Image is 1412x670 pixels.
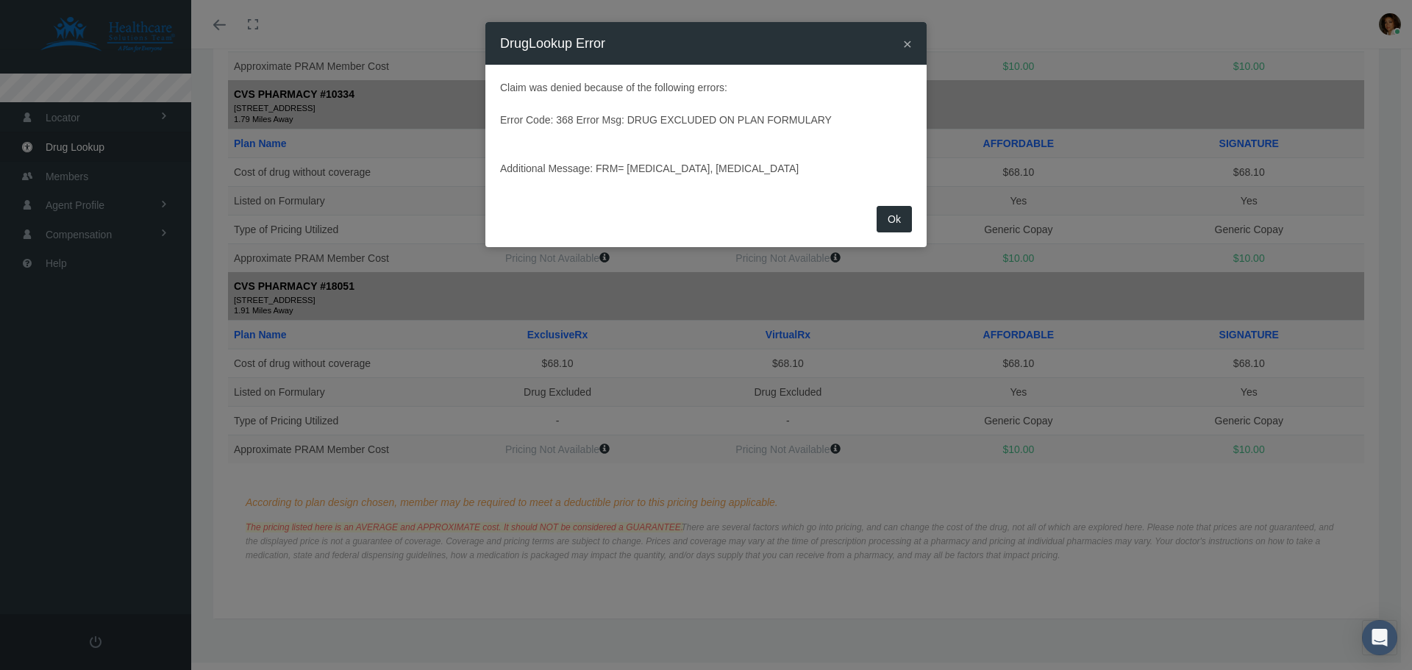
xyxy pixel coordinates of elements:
[877,206,912,232] button: Ok
[903,36,912,51] button: Close
[1362,620,1397,655] div: Open Intercom Messenger
[500,33,605,54] h4: DrugLookup Error
[903,35,912,52] span: ×
[500,79,912,177] p: Claim was denied because of the following errors: Error Code: 368 Error Msg: DRUG EXCLUDED ON PLA...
